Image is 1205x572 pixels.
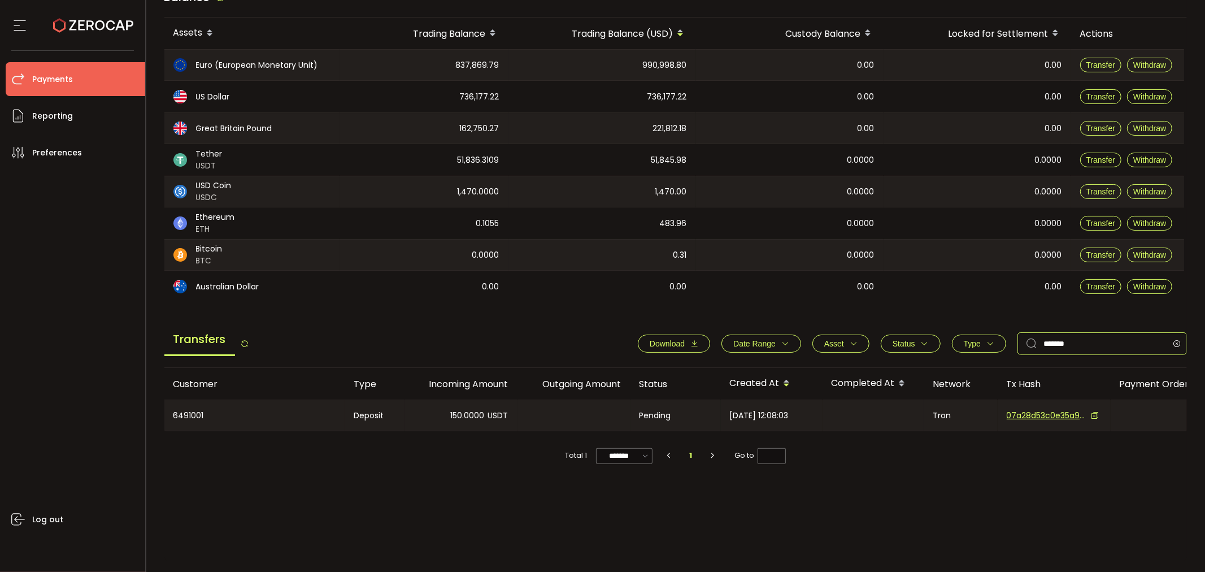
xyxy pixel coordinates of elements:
img: aud_portfolio.svg [173,280,187,293]
button: Asset [812,335,869,353]
div: 6491001 [164,400,345,431]
span: US Dollar [196,91,230,103]
div: Assets [164,24,340,43]
span: Date Range [733,339,776,348]
span: 0.1055 [476,217,499,230]
span: USD Coin [196,180,232,192]
span: 0.00 [1045,122,1062,135]
span: 1,470.0000 [458,185,499,198]
span: 0.0000 [1035,217,1062,230]
span: 0.00 [1045,59,1062,72]
button: Transfer [1080,153,1122,167]
span: 0.0000 [847,249,875,262]
div: Chat Widget [1075,450,1205,572]
img: eth_portfolio.svg [173,216,187,230]
span: 0.00 [858,90,875,103]
button: Withdraw [1127,184,1172,199]
button: Withdraw [1127,58,1172,72]
li: 1 [681,448,701,463]
button: Type [952,335,1006,353]
span: Withdraw [1133,155,1166,164]
span: 736,177.22 [647,90,687,103]
span: Withdraw [1133,282,1166,291]
span: 0.00 [858,122,875,135]
button: Withdraw [1127,153,1172,167]
span: USDT [196,160,223,172]
span: 1,470.00 [655,185,687,198]
span: 0.0000 [1035,249,1062,262]
span: USDC [196,192,232,203]
span: Withdraw [1133,60,1166,70]
span: Bitcoin [196,243,223,255]
span: 736,177.22 [460,90,499,103]
span: Withdraw [1133,92,1166,101]
span: 0.00 [1045,280,1062,293]
img: gbp_portfolio.svg [173,122,187,135]
button: Withdraw [1127,121,1172,136]
div: Trading Balance (USD) [508,24,696,43]
span: 0.0000 [847,154,875,167]
button: Download [638,335,710,353]
span: Transfer [1086,60,1116,70]
span: Great Britain Pound [196,123,272,135]
span: Withdraw [1133,250,1166,259]
span: Transfer [1086,124,1116,133]
span: Withdraw [1133,219,1166,228]
span: 0.00 [670,280,687,293]
img: usdc_portfolio.svg [173,185,187,198]
span: Transfer [1086,92,1116,101]
img: btc_portfolio.svg [173,248,187,262]
span: 837,869.79 [456,59,499,72]
button: Transfer [1080,184,1122,199]
button: Transfer [1080,248,1122,262]
span: 07a28d53c0e35a98c428e10ca25549836f869aaf4dd158ab3f890e48ecf3d211 [1007,410,1086,422]
div: Trading Balance [340,24,508,43]
span: [DATE] 12:08:03 [730,409,789,422]
button: Transfer [1080,121,1122,136]
span: 990,998.80 [643,59,687,72]
span: Log out [32,512,63,528]
span: Preferences [32,145,82,161]
div: Network [924,378,998,391]
div: Incoming Amount [404,378,517,391]
span: Euro (European Monetary Unit) [196,59,318,71]
span: Transfer [1086,187,1116,196]
div: Locked for Settlement [884,24,1071,43]
button: Withdraw [1127,216,1172,231]
span: Withdraw [1133,187,1166,196]
button: Date Range [721,335,801,353]
span: 0.0000 [847,217,875,230]
span: Total 1 [565,448,588,463]
span: 51,836.3109 [458,154,499,167]
span: 221,812.18 [653,122,687,135]
div: Deposit [345,400,404,431]
span: 483.96 [660,217,687,230]
button: Transfer [1080,89,1122,104]
button: Transfer [1080,216,1122,231]
span: 0.00 [1045,90,1062,103]
span: Download [650,339,685,348]
span: ETH [196,223,235,235]
span: USDT [488,409,508,422]
button: Transfer [1080,58,1122,72]
button: Withdraw [1127,89,1172,104]
span: 51,845.98 [651,154,687,167]
span: Payments [32,71,73,88]
span: 0.00 [858,280,875,293]
div: Custody Balance [696,24,884,43]
div: Actions [1071,27,1184,40]
button: Withdraw [1127,279,1172,294]
span: Type [964,339,981,348]
span: 0.0000 [847,185,875,198]
span: Ethereum [196,211,235,223]
button: Transfer [1080,279,1122,294]
img: usd_portfolio.svg [173,90,187,103]
span: Tether [196,148,223,160]
img: usdt_portfolio.svg [173,153,187,167]
div: Type [345,378,404,391]
div: Customer [164,378,345,391]
span: 0.0000 [1035,185,1062,198]
span: Go to [734,448,786,463]
span: Transfers [164,324,235,356]
span: 0.00 [858,59,875,72]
